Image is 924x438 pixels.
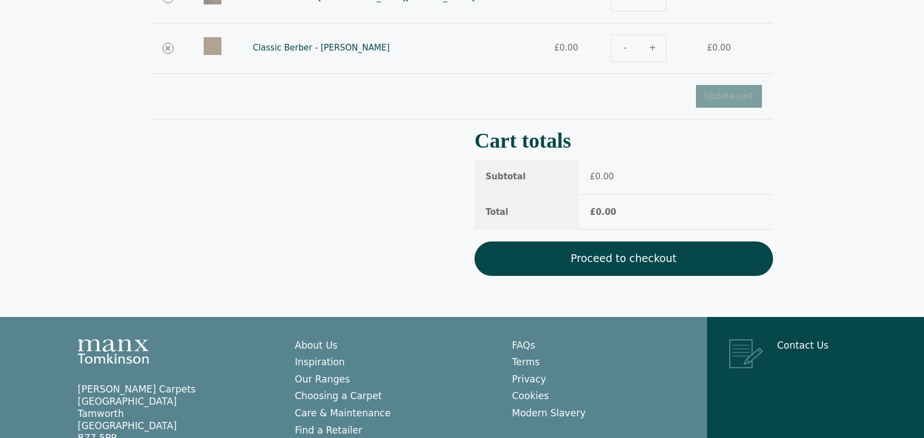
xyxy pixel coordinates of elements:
a: Our Ranges [295,374,350,385]
bdi: 0.00 [590,172,614,182]
span: £ [554,43,560,53]
a: Remove Classic Berber - Juliet Limestone from cart [163,43,174,54]
a: About Us [295,340,337,351]
h2: Cart totals [474,133,773,149]
bdi: 0.00 [554,43,578,53]
a: Choosing a Carpet [295,390,382,401]
th: Subtotal [474,159,579,195]
bdi: 0.00 [707,43,731,53]
a: Care & Maintenance [295,407,391,419]
a: Find a Retailer [295,425,362,436]
span: £ [707,43,713,53]
a: Classic Berber - [PERSON_NAME] [253,43,390,53]
img: Manx Tomkinson Logo [78,339,149,364]
img: Classic Berber - Juliet Limestone [204,37,221,55]
span: £ [590,172,595,182]
a: Terms [512,356,540,367]
a: Contact Us [777,340,829,351]
th: Total [474,195,579,230]
bdi: 0.00 [590,207,616,217]
a: FAQs [512,340,536,351]
a: Cookies [512,390,549,401]
button: Update cart [696,85,762,108]
a: Proceed to checkout [474,241,773,276]
span: £ [590,207,595,217]
a: Inspiration [295,356,345,367]
a: Modern Slavery [512,407,586,419]
a: Privacy [512,374,547,385]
